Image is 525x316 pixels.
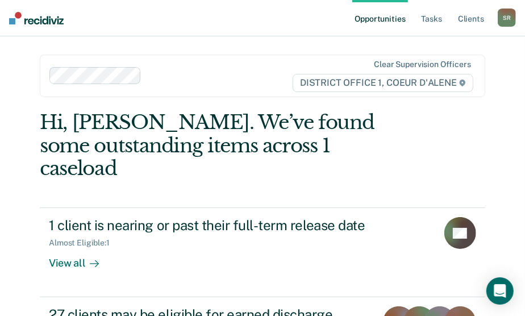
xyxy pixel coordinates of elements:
[498,9,516,27] div: S R
[486,277,514,305] div: Open Intercom Messenger
[49,238,119,248] div: Almost Eligible : 1
[49,248,113,270] div: View all
[498,9,516,27] button: SR
[40,111,396,180] div: Hi, [PERSON_NAME]. We’ve found some outstanding items across 1 caseload
[9,12,64,24] img: Recidiviz
[40,207,485,297] a: 1 client is nearing or past their full-term release dateAlmost Eligible:1View all
[49,217,428,234] div: 1 client is nearing or past their full-term release date
[374,60,470,69] div: Clear supervision officers
[293,74,473,92] span: DISTRICT OFFICE 1, COEUR D'ALENE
